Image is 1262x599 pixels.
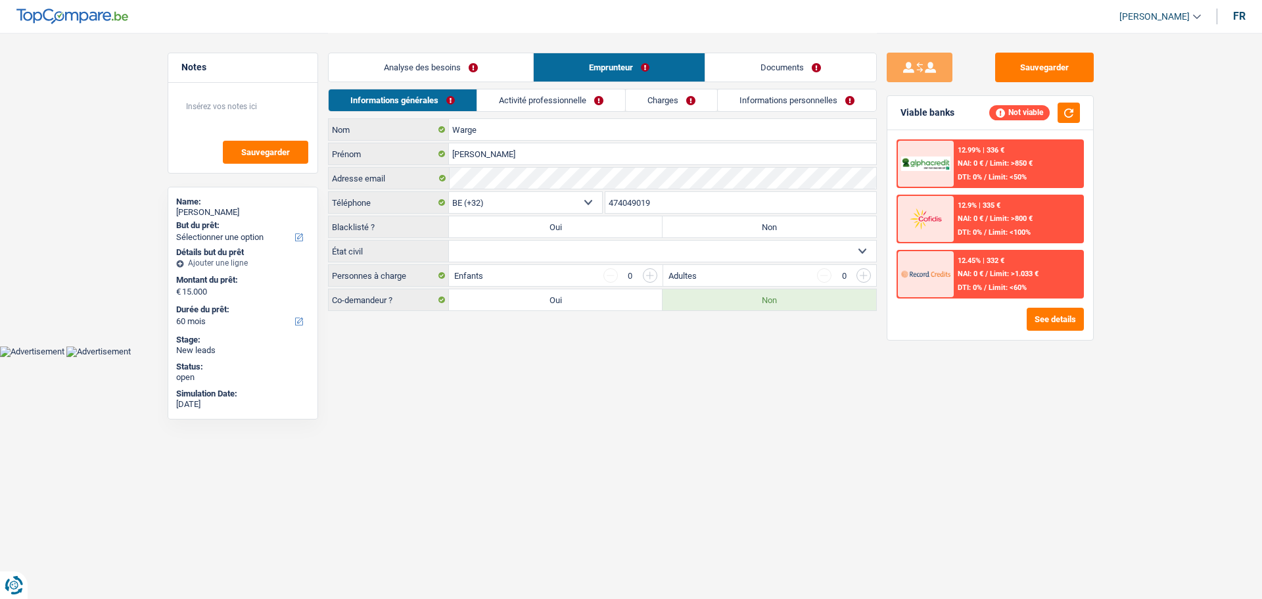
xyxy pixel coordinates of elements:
label: Co-demandeur ? [329,289,449,310]
img: AlphaCredit [901,156,950,172]
button: Sauvegarder [223,141,308,164]
input: 401020304 [605,192,877,213]
span: NAI: 0 € [958,214,983,223]
span: NAI: 0 € [958,159,983,168]
img: Cofidis [901,206,950,231]
span: € [176,287,181,297]
span: / [985,270,988,278]
div: fr [1233,10,1246,22]
span: / [984,283,987,292]
a: Emprunteur [534,53,705,82]
label: Téléphone [329,192,449,213]
div: New leads [176,345,310,356]
span: / [984,228,987,237]
div: 12.99% | 336 € [958,146,1004,155]
label: Personnes à charge [329,265,449,286]
img: TopCompare Logo [16,9,128,24]
span: DTI: 0% [958,173,982,181]
label: Non [663,216,876,237]
span: / [984,173,987,181]
div: Viable banks [900,107,954,118]
label: Oui [449,216,663,237]
label: Montant du prêt: [176,275,307,285]
div: Name: [176,197,310,207]
label: Blacklisté ? [329,216,449,237]
a: Informations générales [329,89,477,111]
div: 12.45% | 332 € [958,256,1004,265]
label: But du prêt: [176,220,307,231]
label: Non [663,289,876,310]
label: Enfants [454,272,483,280]
span: Limit: <100% [989,228,1031,237]
a: Documents [705,53,876,82]
div: Status: [176,362,310,372]
div: [DATE] [176,399,310,410]
a: Charges [626,89,717,111]
a: Activité professionnelle [477,89,625,111]
div: [PERSON_NAME] [176,207,310,218]
div: 0 [838,272,850,280]
div: 12.9% | 335 € [958,201,1000,210]
span: Limit: <60% [989,283,1027,292]
a: [PERSON_NAME] [1109,6,1201,28]
label: Durée du prêt: [176,304,307,315]
label: Oui [449,289,663,310]
img: Record Credits [901,262,950,286]
span: / [985,214,988,223]
label: Adresse email [329,168,449,189]
span: DTI: 0% [958,283,982,292]
span: Limit: <50% [989,173,1027,181]
h5: Notes [181,62,304,73]
div: open [176,372,310,383]
label: Adultes [668,272,697,280]
span: / [985,159,988,168]
label: Nom [329,119,449,140]
label: Prénom [329,143,449,164]
div: Stage: [176,335,310,345]
label: État civil [329,241,449,262]
span: NAI: 0 € [958,270,983,278]
div: Not viable [989,105,1050,120]
a: Informations personnelles [718,89,876,111]
div: Ajouter une ligne [176,258,310,268]
span: Limit: >1.033 € [990,270,1039,278]
div: Détails but du prêt [176,247,310,258]
button: Sauvegarder [995,53,1094,82]
span: Limit: >850 € [990,159,1033,168]
button: See details [1027,308,1084,331]
div: Simulation Date: [176,389,310,399]
a: Analyse des besoins [329,53,533,82]
span: Sauvegarder [241,148,290,156]
span: [PERSON_NAME] [1119,11,1190,22]
span: Limit: >800 € [990,214,1033,223]
span: DTI: 0% [958,228,982,237]
img: Advertisement [66,347,131,357]
div: 0 [624,272,636,280]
